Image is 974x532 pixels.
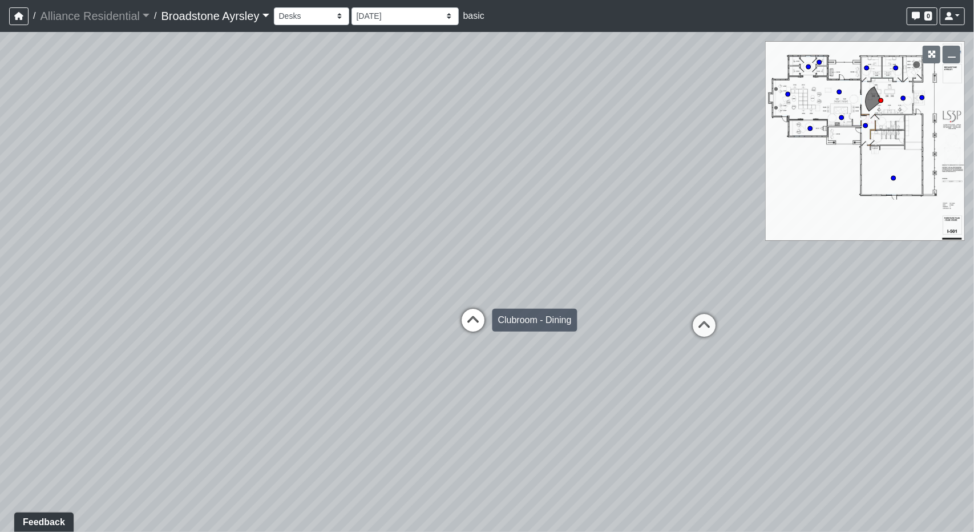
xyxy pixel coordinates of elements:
[924,11,932,21] span: 0
[9,509,76,532] iframe: Ybug feedback widget
[907,7,937,25] button: 0
[492,309,577,332] div: Clubroom - Dining
[29,5,40,27] span: /
[463,11,484,21] span: basic
[161,5,269,27] a: Broadstone Ayrsley
[149,5,161,27] span: /
[40,5,149,27] a: Alliance Residential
